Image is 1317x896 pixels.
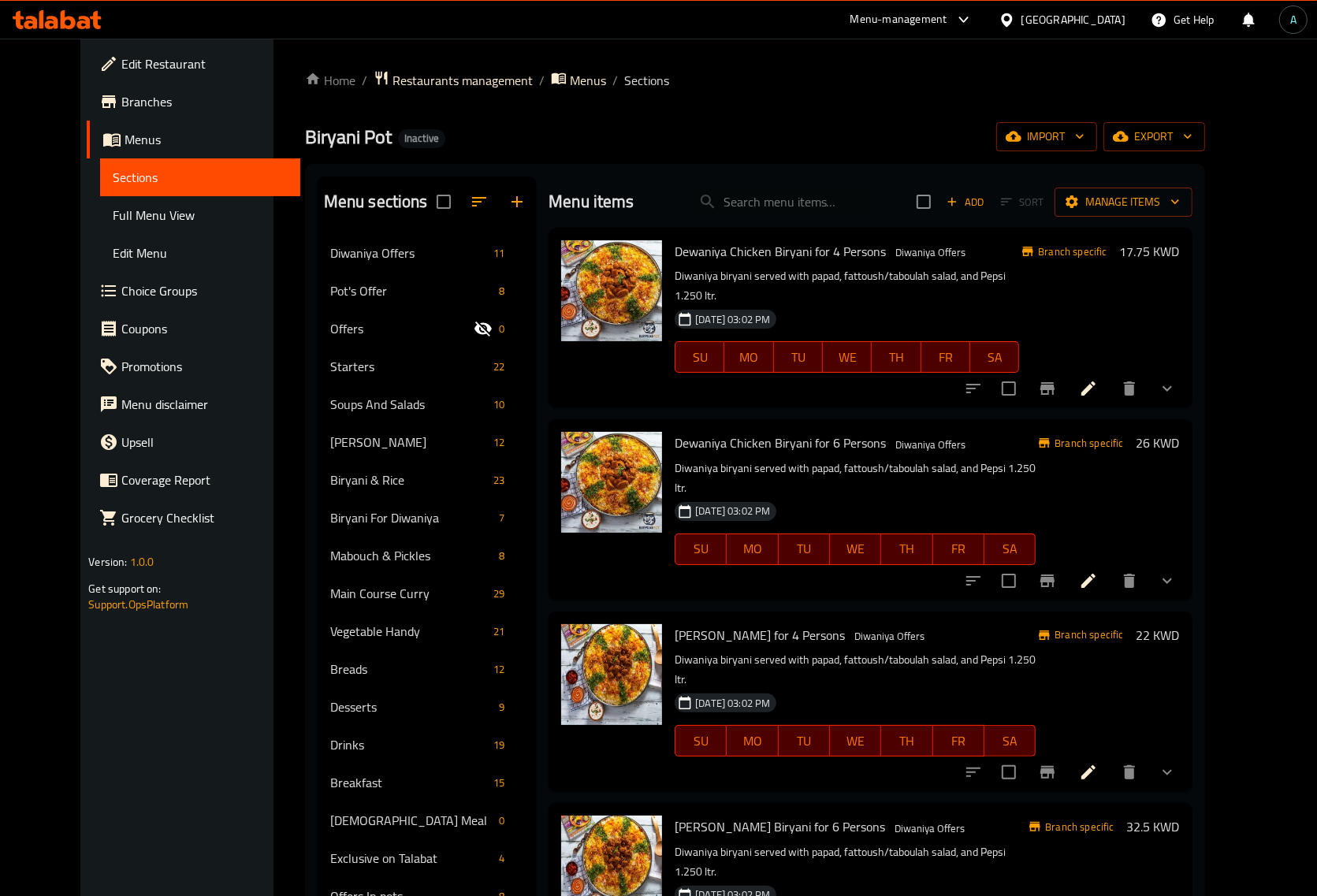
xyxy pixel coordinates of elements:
span: 11 [487,246,511,261]
div: Exclusive on Talabat [330,849,493,868]
h6: 17.75 KWD [1120,240,1180,262]
span: Branches [121,92,288,111]
a: Support.OpsPlatform [88,594,188,615]
a: Edit menu item [1079,763,1098,782]
button: show more [1148,562,1186,600]
div: Desserts [330,697,493,716]
button: delete [1111,370,1148,407]
a: Menu disclaimer [87,385,300,423]
span: Version: [88,552,127,572]
div: Desserts9 [318,688,536,726]
span: [PERSON_NAME] for 4 Persons [675,623,845,647]
button: SU [675,341,724,373]
button: TU [774,341,823,373]
span: SA [991,537,1029,560]
a: Menus [551,70,606,91]
a: Coupons [87,310,300,348]
span: Diwaniya Offers [330,244,487,262]
span: Menu disclaimer [121,395,288,414]
span: 8 [493,284,511,299]
div: items [487,357,511,376]
a: Upsell [87,423,300,461]
span: Sections [624,71,669,90]
span: Edit Menu [113,244,288,262]
span: Select all sections [427,185,460,218]
span: SU [682,730,720,753]
svg: Show Choices [1158,379,1177,398]
button: WE [830,534,881,565]
span: 12 [487,662,511,677]
span: Manage items [1067,192,1180,212]
span: MO [733,730,772,753]
button: show more [1148,753,1186,791]
a: Choice Groups [87,272,300,310]
span: Branch specific [1048,436,1129,451]
span: 0 [493,322,511,336]
p: Diwaniya biryani served with papad, fattoush/taboulah salad, and Pepsi 1.250 ltr. [675,459,1036,498]
button: SU [675,534,727,565]
div: Diwaniya Offers [889,435,972,454]
button: MO [724,341,773,373]
span: 29 [487,586,511,601]
span: 15 [487,775,511,790]
div: items [493,281,511,300]
div: items [487,773,511,792]
button: FR [921,341,970,373]
div: Offers [330,319,474,338]
span: Select to update [992,372,1025,405]
button: Add [940,190,991,214]
div: items [493,546,511,565]
span: Biryani & Rice [330,470,487,489]
div: items [487,584,511,603]
div: items [487,395,511,414]
div: Diwaniya Offers [889,244,972,262]
button: Add section [498,183,536,221]
div: Biryani For Diwaniya [330,508,493,527]
button: MO [727,725,778,757]
button: TH [881,725,932,757]
span: [DATE] 03:02 PM [689,504,776,519]
span: Edit Restaurant [121,54,288,73]
span: 0 [493,813,511,828]
div: Soups And Salads [330,395,487,414]
div: Breads12 [318,650,536,688]
span: [DATE] 03:02 PM [689,312,776,327]
span: 12 [487,435,511,450]
div: Diwaniya Offers11 [318,234,536,272]
span: [PERSON_NAME] [330,433,487,452]
p: Diwaniya biryani served with papad, fattoush/taboulah salad, and Pepsi 1.250 ltr. [675,650,1036,690]
span: Vegetable Handy [330,622,487,641]
span: TH [887,537,926,560]
span: SA [977,346,1013,369]
span: 21 [487,624,511,639]
span: TU [785,537,824,560]
nav: breadcrumb [305,70,1205,91]
div: items [487,433,511,452]
a: Edit menu item [1079,571,1098,590]
div: Biryani & Rice23 [318,461,536,499]
span: TH [887,730,926,753]
div: items [493,697,511,716]
div: items [493,849,511,868]
span: Coverage Report [121,470,288,489]
button: TH [872,341,921,373]
span: Diwaniya Offers [889,436,972,454]
p: Diwaniya biryani served with papad, fattoush/taboulah salad, and Pepsi 1.250 ltr. [675,266,1019,306]
span: SU [682,346,718,369]
button: TU [779,534,830,565]
button: delete [1111,562,1148,600]
a: Menus [87,121,300,158]
div: Vegetable Handy21 [318,612,536,650]
span: Select section first [991,190,1055,214]
span: Menus [125,130,288,149]
span: Main Course Curry [330,584,487,603]
button: import [996,122,1097,151]
span: Restaurants management [392,71,533,90]
li: / [612,71,618,90]
button: Manage items [1055,188,1192,217]
span: Get support on: [88,578,161,599]
button: delete [1111,753,1148,791]
span: 10 [487,397,511,412]
span: Starters [330,357,487,376]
